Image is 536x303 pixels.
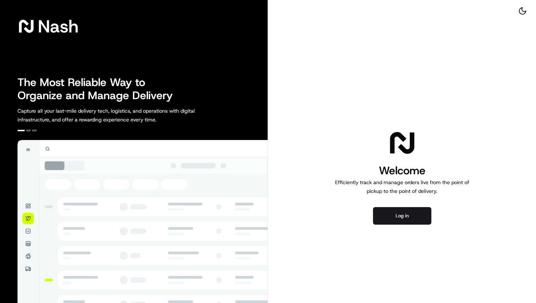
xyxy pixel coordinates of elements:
[18,106,228,124] p: Capture all your last-mile delivery tech, logistics, and operations with digital infrastructure, ...
[38,19,78,34] span: Nash
[373,207,431,225] button: Log in
[332,163,472,178] h1: Welcome
[18,76,181,102] h2: The Most Reliable Way to Organize and Manage Delivery
[332,178,472,195] p: Efficiently track and manage orders live from the point of pickup to the point of delivery.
